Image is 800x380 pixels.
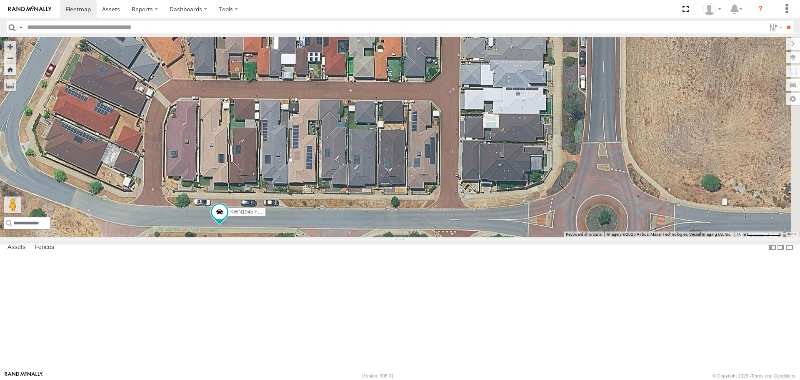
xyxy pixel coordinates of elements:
label: Search Filter Options [766,21,784,33]
button: Zoom out [4,52,16,64]
button: Zoom Home [4,64,16,75]
button: Keyboard shortcuts [566,232,602,237]
label: Dock Summary Table to the Right [777,242,785,254]
span: KWN1945 Flocon [230,209,270,215]
label: Map Settings [786,93,800,105]
label: Measure [4,79,16,91]
label: Assets [3,242,30,254]
div: Version: 308.01 [362,373,394,378]
div: Andrew Fisher [700,3,724,15]
label: Search Query [17,21,24,33]
a: Visit our Website [5,372,43,380]
button: Map Scale: 10 m per 79 pixels [734,232,783,237]
button: Zoom in [4,41,16,52]
div: © Copyright 2025 - [712,373,795,378]
a: Terms (opens in new tab) [787,232,796,236]
i: ? [754,3,767,16]
span: Imagery ©2025 Airbus, Maxar Technologies, Vexcel Imaging US, Inc. [607,232,732,237]
span: 10 m [737,232,746,237]
label: Hide Summary Table [785,242,794,254]
img: rand-logo.svg [8,6,52,12]
label: Fences [30,242,58,254]
label: Dock Summary Table to the Left [768,242,777,254]
a: Terms and Conditions [751,373,795,378]
button: Drag Pegman onto the map to open Street View [4,196,21,213]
